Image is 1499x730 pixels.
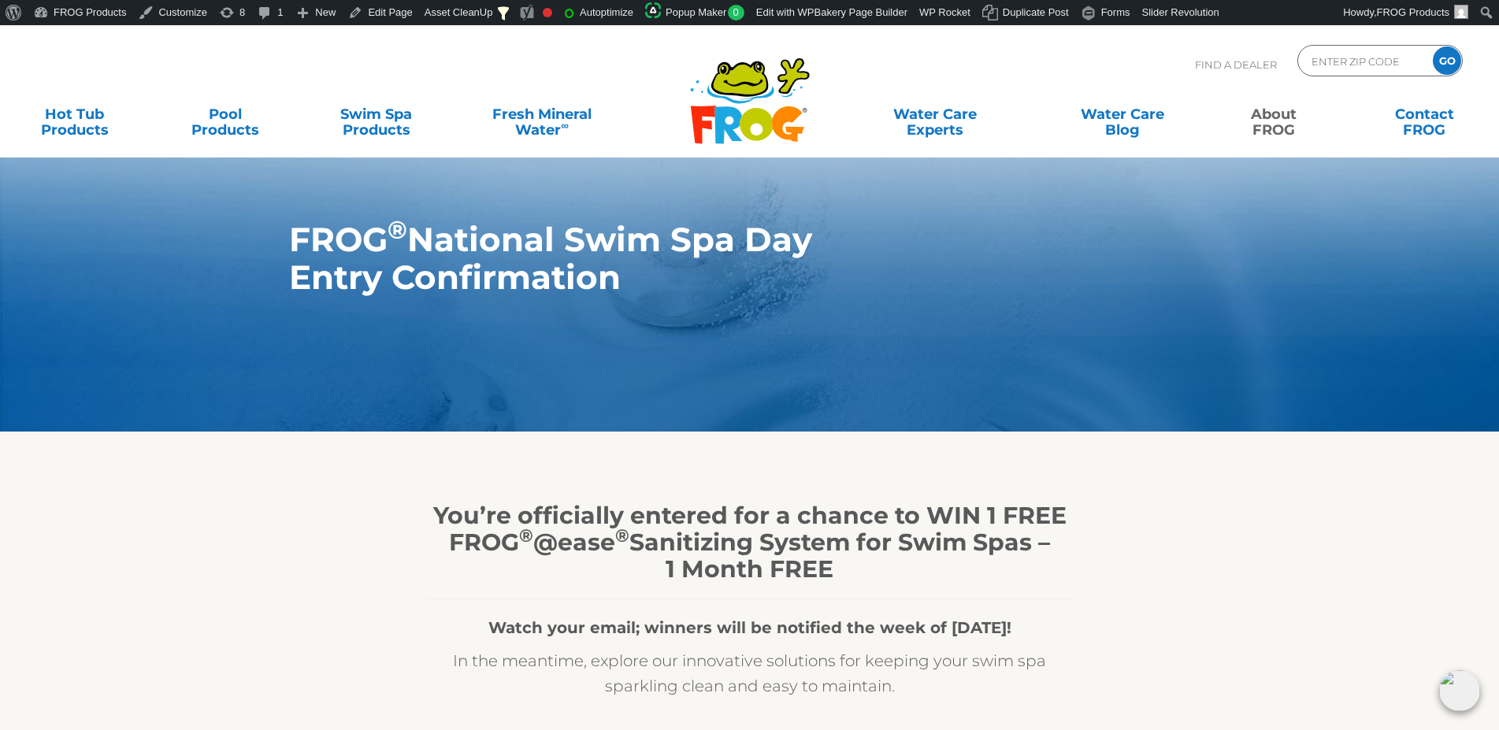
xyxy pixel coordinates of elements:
span: 0 [728,5,744,20]
input: Zip Code Form [1310,50,1416,72]
a: PoolProducts [167,98,284,130]
a: Hot TubProducts [16,98,133,130]
a: Water CareBlog [1064,98,1182,130]
a: Water CareExperts [840,98,1030,130]
p: In the meantime, explore our innovative solutions for keeping your swim spa sparkling clean and e... [427,648,1073,699]
img: openIcon [1439,670,1480,711]
a: Fresh MineralWater∞ [469,98,615,130]
span: Slider Revolution [1142,6,1219,18]
sup: ® [388,215,407,245]
h1: You’re officially entered for a chance to WIN 1 FREE FROG @ease Sanitizing System for Swim Spas –... [427,502,1073,583]
h1: FROG National Swim Spa Day Entry Confirmation [289,220,1137,296]
sup: ∞ [561,119,569,132]
sup: ® [615,524,629,547]
span: FROG Products [1377,6,1449,18]
a: ContactFROG [1366,98,1483,130]
input: GO [1433,46,1461,75]
a: Swim SpaProducts [317,98,435,130]
sup: ® [519,524,533,547]
div: Focus keyphrase not set [543,8,552,17]
p: Find A Dealer [1195,45,1277,84]
a: AboutFROG [1215,98,1332,130]
strong: Watch your email; winners will be notified the week of [DATE]! [488,618,1011,637]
